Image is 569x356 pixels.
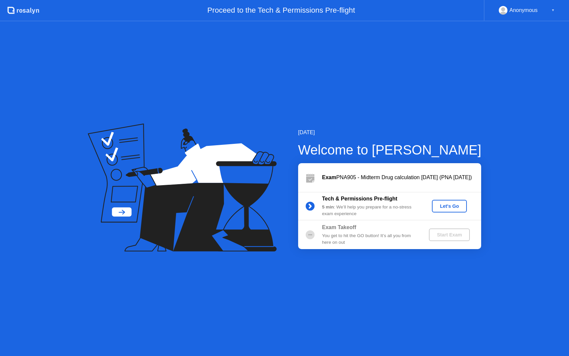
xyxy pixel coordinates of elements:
[322,232,418,246] div: You get to hit the GO button! It’s all you from here on out
[432,200,467,212] button: Let's Go
[322,204,418,217] div: : We’ll help you prepare for a no-stress exam experience
[298,129,481,137] div: [DATE]
[322,175,336,180] b: Exam
[322,224,356,230] b: Exam Takeoff
[435,203,464,209] div: Let's Go
[322,196,397,201] b: Tech & Permissions Pre-flight
[429,228,470,241] button: Start Exam
[509,6,538,15] div: Anonymous
[551,6,555,15] div: ▼
[322,174,481,181] div: PNA905 - Midterm Drug calculation [DATE] (PNA [DATE])
[298,140,481,160] div: Welcome to [PERSON_NAME]
[432,232,467,237] div: Start Exam
[322,204,334,209] b: 5 min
